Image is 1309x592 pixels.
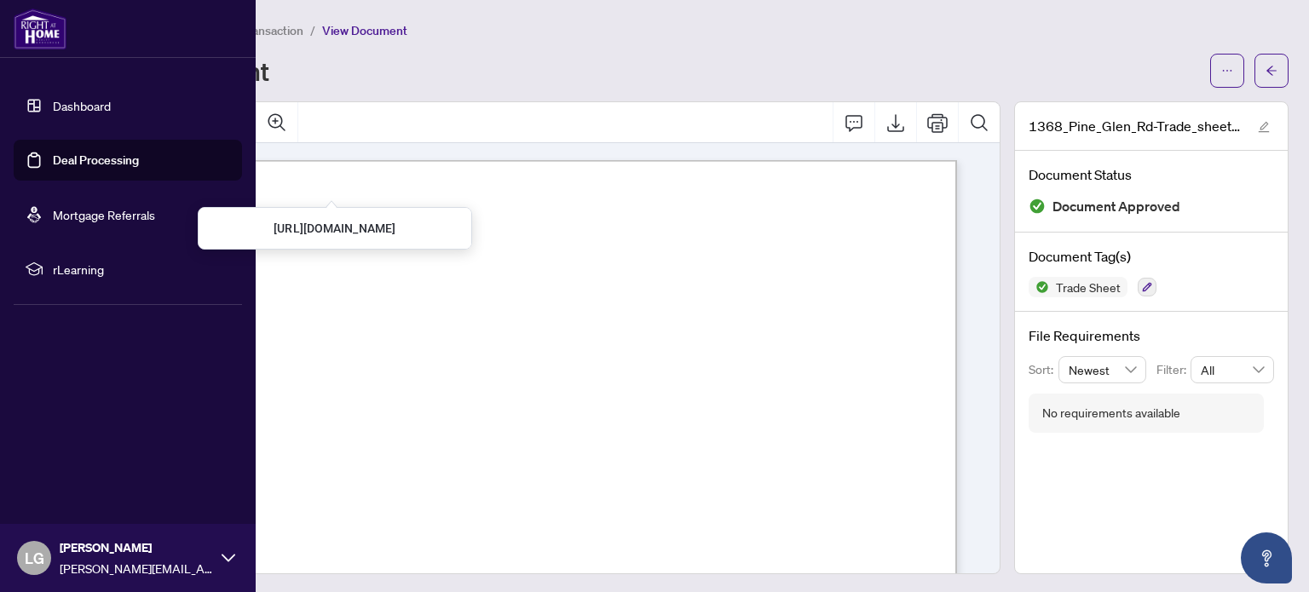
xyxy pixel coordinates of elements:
[25,546,44,570] span: LG
[1042,404,1180,422] div: No requirements available
[14,9,66,49] img: logo
[1241,532,1292,583] button: Open asap
[60,559,213,578] span: [PERSON_NAME][EMAIL_ADDRESS][DOMAIN_NAME]
[1052,195,1180,218] span: Document Approved
[53,207,155,222] a: Mortgage Referrals
[1266,65,1277,77] span: arrow-left
[310,20,315,40] li: /
[1029,277,1049,297] img: Status Icon
[1201,357,1264,382] span: All
[212,23,303,38] span: View Transaction
[322,23,407,38] span: View Document
[53,152,139,168] a: Deal Processing
[1156,360,1191,379] p: Filter:
[1029,325,1274,346] h4: File Requirements
[1049,281,1127,293] span: Trade Sheet
[53,98,111,113] a: Dashboard
[1029,246,1274,267] h4: Document Tag(s)
[1258,121,1270,133] span: edit
[1029,198,1046,215] img: Document Status
[1029,360,1058,379] p: Sort:
[60,538,213,557] span: [PERSON_NAME]
[53,260,230,279] span: rLearning
[1221,65,1233,77] span: ellipsis
[1029,116,1242,136] span: 1368_Pine_Glen_Rd-Trade_sheet-Lovish_to_review.pdf
[1069,357,1137,382] span: Newest
[1029,164,1274,185] h4: Document Status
